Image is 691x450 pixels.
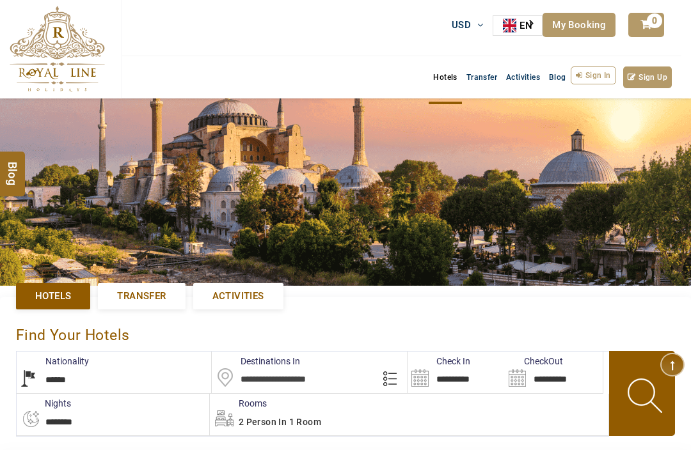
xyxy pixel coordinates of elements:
a: Activities [193,283,283,309]
input: Search [408,352,505,393]
a: Blog [544,66,571,88]
div: Find Your Hotels [16,313,675,351]
span: 2 Person in 1 Room [239,417,321,427]
img: The Royal Line Holidays [10,6,105,92]
a: EN [493,16,542,35]
a: Transfer [98,283,185,309]
a: 0 [628,13,663,37]
span: Activities [212,290,264,303]
a: Activities [502,66,544,88]
label: nights [16,397,71,410]
span: Blog [4,161,21,172]
a: Hotels [429,66,461,88]
span: Hotels [35,290,71,303]
label: Rooms [210,397,267,410]
label: Check In [408,355,470,368]
a: Transfer [462,66,502,88]
a: Hotels [16,283,90,309]
span: Transfer [117,290,166,303]
a: My Booking [543,13,616,37]
span: 0 [647,13,662,28]
aside: Language selected: English [493,15,543,36]
input: Search [505,352,602,393]
div: Language [493,15,543,36]
span: USD [452,19,471,31]
label: Nationality [17,355,89,368]
a: Sign In [571,66,616,84]
a: Sign Up [623,66,672,88]
label: Destinations In [212,355,300,368]
label: CheckOut [505,355,563,368]
span: Blog [549,73,566,82]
